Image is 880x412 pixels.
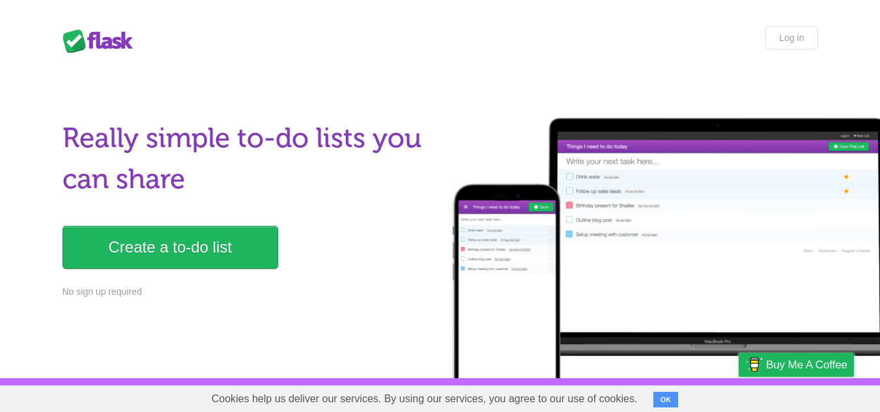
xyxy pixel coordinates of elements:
[765,26,817,49] a: Log in
[739,353,854,377] a: Buy me a coffee
[653,392,679,407] button: OK
[766,353,847,376] span: Buy me a coffee
[63,226,278,269] a: Create a to-do list
[199,386,651,412] span: Cookies help us deliver our services. By using our services, you agree to our use of cookies.
[63,118,433,200] h1: Really simple to-do lists you can share
[745,353,763,376] img: Buy me a coffee
[63,29,141,53] div: Flask Lists
[63,285,433,299] p: No sign up required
